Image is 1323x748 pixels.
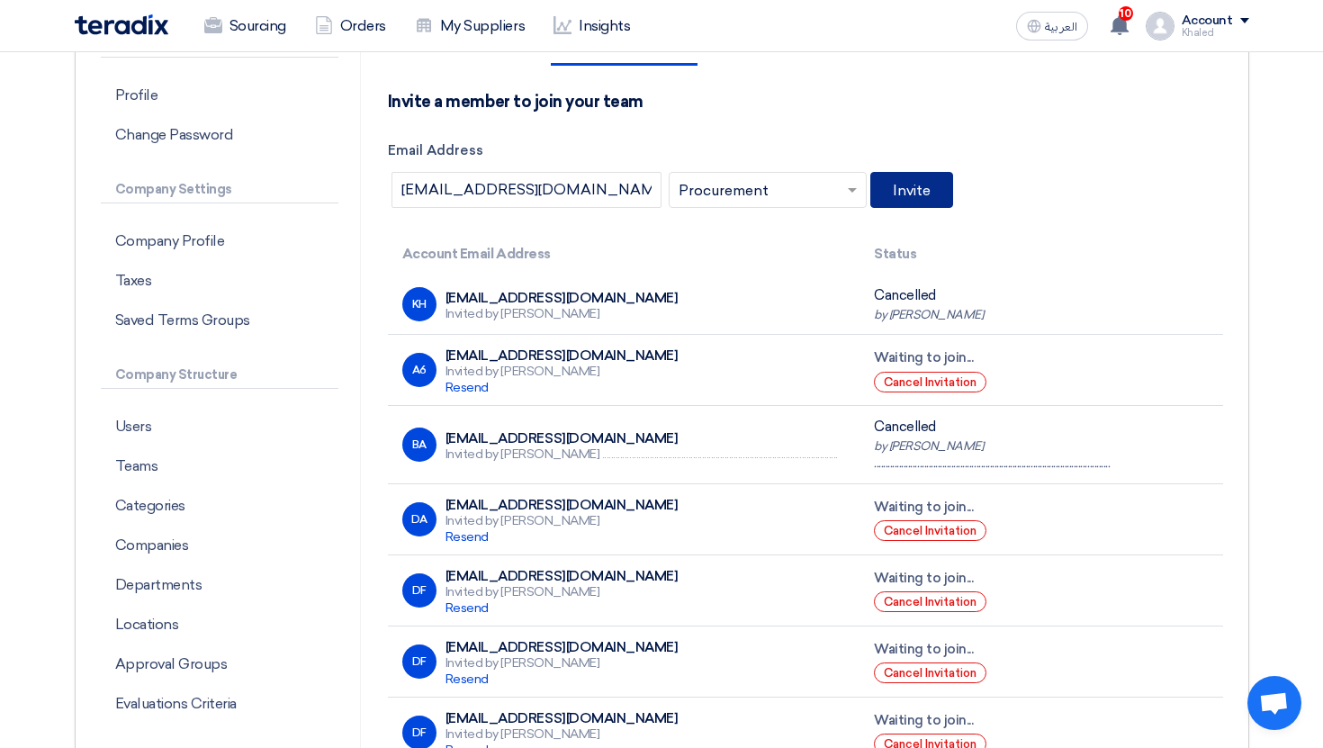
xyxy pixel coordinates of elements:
div: [EMAIL_ADDRESS][DOMAIN_NAME] [445,290,679,306]
div: KH [402,287,436,321]
div: A6 [402,353,436,387]
span: Resend [445,600,489,616]
p: Change Password [101,115,338,155]
div: Waiting to join... [874,568,1208,589]
h4: Invite a member to join your team [388,92,643,112]
a: Orders [301,6,400,46]
button: Cancel Invitation [874,662,986,683]
p: Teams [101,446,338,486]
button: Invite [870,172,953,208]
div: by [PERSON_NAME] [874,306,1208,324]
span: 10 [1119,6,1133,21]
p: Approval Groups [101,644,338,684]
a: Insights [539,6,644,46]
div: [EMAIL_ADDRESS][DOMAIN_NAME] [445,497,679,513]
button: Cancel Invitation [874,372,986,392]
div: DF [402,644,436,679]
div: Invited by [PERSON_NAME] [445,513,679,545]
p: Evaluations Criteria [101,684,338,724]
button: العربية [1016,12,1088,41]
div: Cancelled [874,285,1208,323]
p: Companies [101,526,338,565]
span: العربية [1045,21,1077,33]
div: Waiting to join... [874,497,1208,518]
div: [EMAIL_ADDRESS][DOMAIN_NAME] [445,568,679,584]
p: Profile [101,76,338,115]
p: Locations [101,605,338,644]
th: Status [859,233,1222,275]
div: DF [402,573,436,608]
div: Invited by [PERSON_NAME] ........................................................................... [445,446,838,463]
div: [EMAIL_ADDRESS][DOMAIN_NAME] [445,430,838,446]
div: [EMAIL_ADDRESS][DOMAIN_NAME] [445,639,679,655]
div: Invited by [PERSON_NAME] [445,364,679,396]
div: [EMAIL_ADDRESS][DOMAIN_NAME] [445,347,679,364]
img: profile_test.png [1146,12,1174,41]
div: Invited by [PERSON_NAME] [445,306,679,322]
input: Enter Email Address... [391,172,661,208]
img: Teradix logo [75,14,168,35]
div: Cancelled [874,417,1208,473]
p: Users [101,407,338,446]
p: Company Settings [101,176,338,203]
div: DA [402,502,436,536]
p: Categories [101,486,338,526]
a: My Suppliers [400,6,539,46]
div: Khaled [1182,28,1249,38]
div: by [PERSON_NAME] ................................................................................... [874,437,1208,473]
p: Company Structure [101,362,338,389]
div: [EMAIL_ADDRESS][DOMAIN_NAME] [445,710,679,726]
span: Resend [445,529,489,545]
a: Sourcing [190,6,301,46]
label: Email Address [388,140,1223,161]
div: Invited by [PERSON_NAME] [445,584,679,617]
th: Account Email Address [388,233,859,275]
p: Departments [101,565,338,605]
div: Waiting to join... [874,710,1208,731]
p: Taxes [101,261,338,301]
button: Cancel Invitation [874,520,986,541]
span: Resend [445,671,489,687]
div: Waiting to join... [874,639,1208,660]
div: Account [1182,14,1233,29]
div: Invited by [PERSON_NAME] [445,655,679,688]
p: Saved Terms Groups [101,301,338,340]
button: Cancel Invitation [874,591,986,612]
div: Waiting to join... [874,347,1208,368]
div: BA [402,428,436,462]
span: Resend [445,380,489,395]
p: Company Profile [101,221,338,261]
div: Open chat [1247,676,1301,730]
